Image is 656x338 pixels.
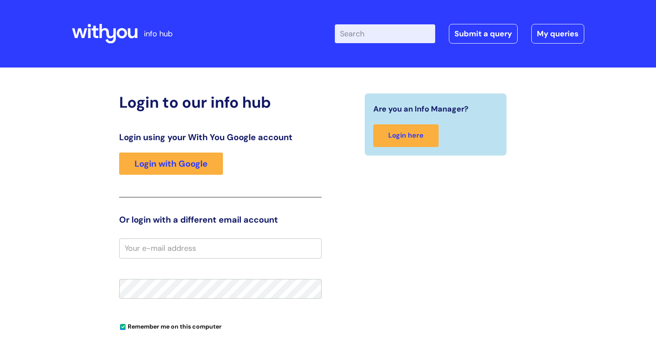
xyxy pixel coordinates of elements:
span: Are you an Info Manager? [373,102,469,116]
h3: Or login with a different email account [119,215,322,225]
h3: Login using your With You Google account [119,132,322,142]
a: Submit a query [449,24,518,44]
div: You can uncheck this option if you're logging in from a shared device [119,319,322,333]
h2: Login to our info hub [119,93,322,112]
input: Remember me on this computer [120,324,126,330]
a: Login here [373,124,439,147]
input: Your e-mail address [119,238,322,258]
input: Search [335,24,435,43]
p: info hub [144,27,173,41]
a: My queries [531,24,584,44]
label: Remember me on this computer [119,321,222,330]
a: Login with Google [119,153,223,175]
